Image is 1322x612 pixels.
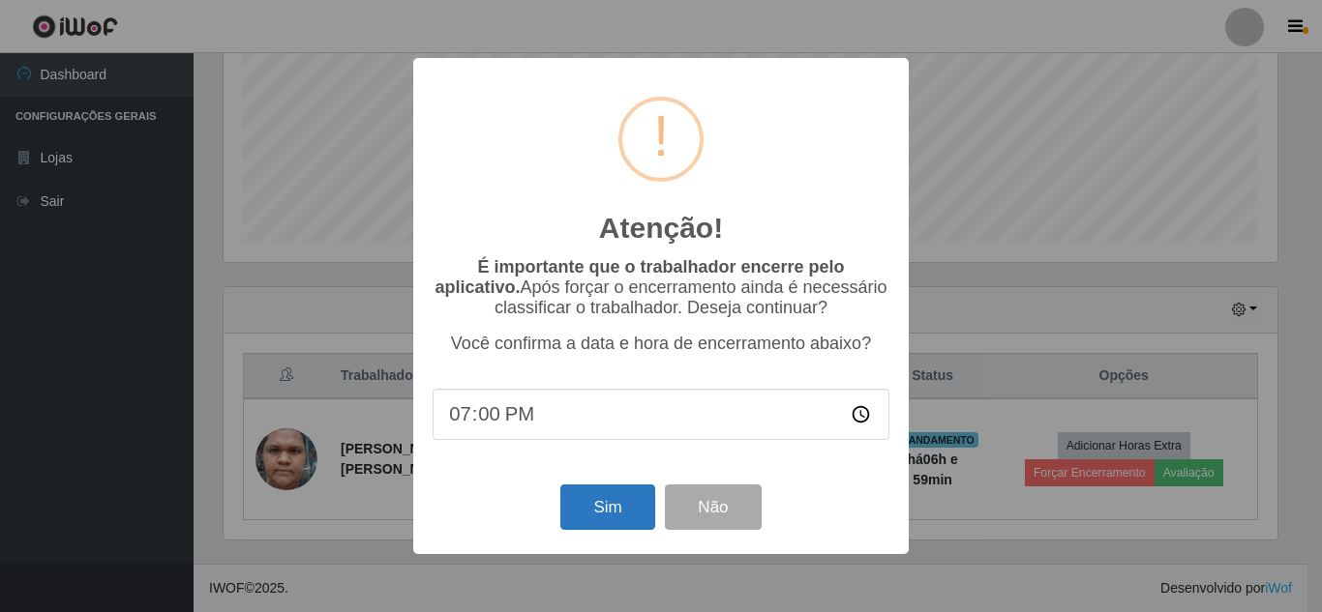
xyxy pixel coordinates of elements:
button: Sim [560,484,654,530]
p: Você confirma a data e hora de encerramento abaixo? [433,334,889,354]
h2: Atenção! [599,211,723,246]
b: É importante que o trabalhador encerre pelo aplicativo. [435,257,844,297]
button: Não [665,484,761,530]
p: Após forçar o encerramento ainda é necessário classificar o trabalhador. Deseja continuar? [433,257,889,318]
